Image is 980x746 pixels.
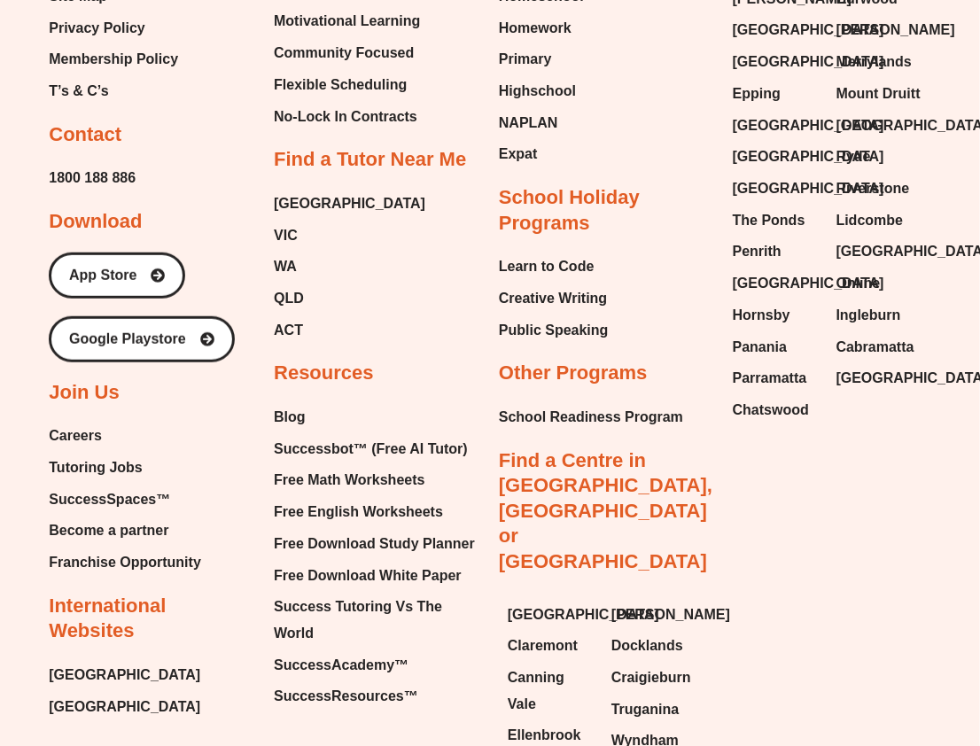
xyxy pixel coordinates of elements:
a: Merrylands [836,49,922,75]
h2: Join Us [49,380,119,406]
a: SuccessSpaces™ [49,486,201,513]
a: Claremont [508,633,594,659]
h2: Other Programs [499,361,648,386]
a: Success Tutoring Vs The World [274,594,481,646]
span: Hornsby [733,302,790,329]
a: Chatswood [733,397,819,424]
iframe: Chat Widget [685,547,980,746]
a: [GEOGRAPHIC_DATA] [49,662,200,688]
a: Docklands [611,633,697,659]
span: Craigieburn [611,664,691,691]
a: [GEOGRAPHIC_DATA] [733,113,819,139]
a: Epping [733,81,819,107]
a: Creative Writing [499,285,609,312]
a: Ryde [836,144,922,170]
span: Blog [274,404,306,431]
span: Ingleburn [836,302,901,329]
span: Successbot™ (Free AI Tutor) [274,436,468,462]
a: Lidcombe [836,207,922,234]
a: [GEOGRAPHIC_DATA] [733,270,819,297]
a: [GEOGRAPHIC_DATA] [733,49,819,75]
a: Become a partner [49,517,201,544]
a: NAPLAN [499,110,584,136]
span: Privacy Policy [49,15,145,42]
span: Claremont [508,633,578,659]
span: Public Speaking [499,317,609,344]
a: [GEOGRAPHIC_DATA] [836,238,922,265]
a: Successbot™ (Free AI Tutor) [274,436,481,462]
span: Truganina [611,696,679,723]
span: [GEOGRAPHIC_DATA] [508,602,659,628]
a: [GEOGRAPHIC_DATA] [836,113,922,139]
a: T’s & C’s [49,78,178,105]
span: Learn to Code [499,253,595,280]
a: The Ponds [733,207,819,234]
h2: International Websites [49,594,256,644]
a: Expat [499,141,584,167]
span: Penrith [733,238,782,265]
span: Riverstone [836,175,910,202]
a: Hornsby [733,302,819,329]
a: Flexible Scheduling [274,72,424,98]
a: Membership Policy [49,46,178,73]
a: Cabramatta [836,334,922,361]
h2: Resources [274,361,374,386]
span: Mount Druitt [836,81,921,107]
span: [GEOGRAPHIC_DATA] [733,144,884,170]
span: Creative Writing [499,285,607,312]
span: Epping [733,81,781,107]
a: [GEOGRAPHIC_DATA] [508,602,594,628]
span: T’s & C’s [49,78,108,105]
a: Mount Druitt [836,81,922,107]
a: ACT [274,317,425,344]
span: Tutoring Jobs [49,455,142,481]
span: Flexible Scheduling [274,72,407,98]
a: Free English Worksheets [274,499,481,525]
h2: Contact [49,122,121,148]
a: [GEOGRAPHIC_DATA] [49,694,200,720]
span: Homework [499,15,572,42]
a: No-Lock In Contracts [274,104,424,130]
a: Homework [499,15,584,42]
a: App Store [49,253,185,299]
span: School Readiness Program [499,404,683,431]
a: Tutoring Jobs [49,455,201,481]
h2: School Holiday Programs [499,185,706,236]
span: SuccessAcademy™ [274,652,408,679]
span: [GEOGRAPHIC_DATA] [733,175,884,202]
a: Panania [733,334,819,361]
span: Cabramatta [836,334,914,361]
span: NAPLAN [499,110,558,136]
span: [GEOGRAPHIC_DATA] [733,113,884,139]
span: Google Playstore [69,332,186,346]
span: [GEOGRAPHIC_DATA] [274,190,425,217]
a: [GEOGRAPHIC_DATA] [733,17,819,43]
a: [GEOGRAPHIC_DATA] [836,365,922,392]
a: Careers [49,423,201,449]
a: Primary [499,46,584,73]
a: Ingleburn [836,302,922,329]
span: [GEOGRAPHIC_DATA] [733,17,884,43]
span: Ryde [836,144,871,170]
span: Community Focused [274,40,414,66]
a: Online [836,270,922,297]
span: VIC [274,222,298,249]
span: Merrylands [836,49,912,75]
a: Craigieburn [611,664,697,691]
span: Lidcombe [836,207,904,234]
a: Learn to Code [499,253,609,280]
a: Motivational Learning [274,8,424,35]
a: Parramatta [733,365,819,392]
span: WA [274,253,297,280]
a: 1800 188 886 [49,165,136,191]
span: [GEOGRAPHIC_DATA] [733,270,884,297]
span: Canning Vale [508,664,594,717]
a: [GEOGRAPHIC_DATA] [733,144,819,170]
span: SuccessSpaces™ [49,486,170,513]
span: [GEOGRAPHIC_DATA] [733,49,884,75]
span: Franchise Opportunity [49,549,201,576]
span: Expat [499,141,538,167]
span: Free Math Worksheets [274,467,424,493]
